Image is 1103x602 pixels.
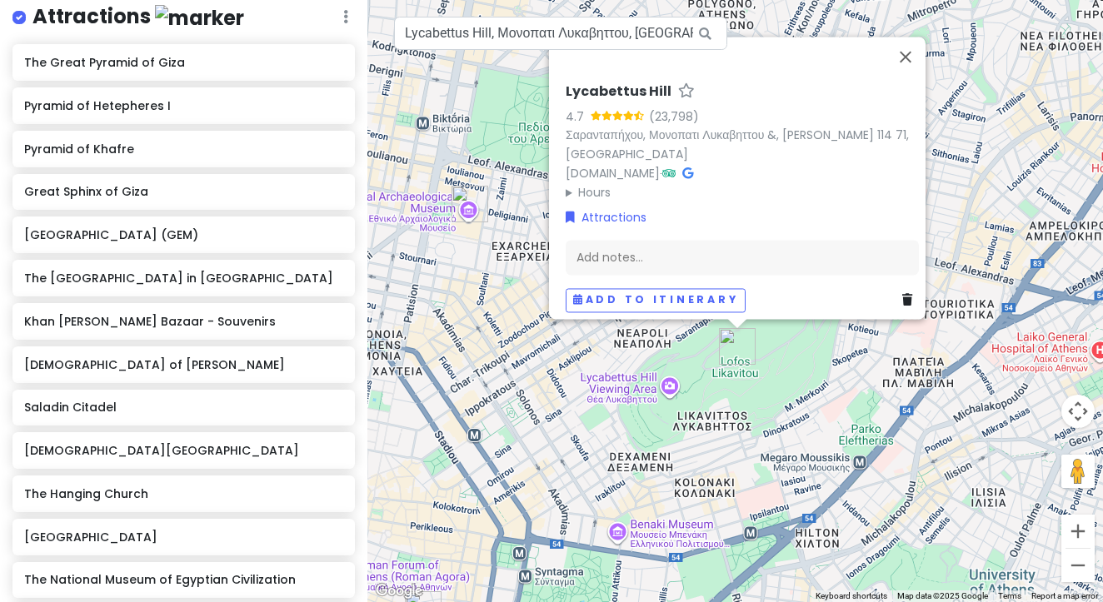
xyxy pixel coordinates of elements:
[649,107,699,126] div: (23,798)
[678,83,695,101] a: Star place
[24,443,343,458] h6: [DEMOGRAPHIC_DATA][GEOGRAPHIC_DATA]
[452,186,488,222] div: National Archaeological Museum
[566,208,646,226] a: Attractions
[24,357,343,372] h6: [DEMOGRAPHIC_DATA] of [PERSON_NAME]
[24,486,343,501] h6: The Hanging Church
[24,400,343,415] h6: Saladin Citadel
[566,83,919,201] div: ·
[662,167,676,179] i: Tripadvisor
[155,5,244,31] img: marker
[816,590,887,602] button: Keyboard shortcuts
[682,167,693,179] i: Google Maps
[566,288,746,312] button: Add to itinerary
[1061,515,1095,548] button: Zoom in
[998,591,1021,600] a: Terms
[1061,455,1095,488] button: Drag Pegman onto the map to open Street View
[372,580,427,602] a: Open this area in Google Maps (opens a new window)
[32,3,244,31] h4: Attractions
[1061,549,1095,582] button: Zoom out
[24,530,343,545] h6: [GEOGRAPHIC_DATA]
[24,98,343,113] h6: Pyramid of Hetepheres I
[566,83,671,101] h6: Lycabettus Hill
[566,127,909,162] a: Σαρανταπήχου, Μονοπατι Λυκαβηττου &, [PERSON_NAME] 114 71, [GEOGRAPHIC_DATA]
[24,142,343,157] h6: Pyramid of Khafre
[719,328,756,365] div: Lycabettus Hill
[1061,395,1095,428] button: Map camera controls
[394,17,727,50] input: Search a place
[24,227,343,242] h6: [GEOGRAPHIC_DATA] (GEM)
[24,55,343,70] h6: The Great Pyramid of Giza
[24,314,343,329] h6: Khan [PERSON_NAME] Bazaar - Souvenirs
[902,291,919,309] a: Delete place
[24,184,343,199] h6: Great Sphinx of Giza
[566,165,660,182] a: [DOMAIN_NAME]
[372,580,427,602] img: Google
[24,271,343,286] h6: The [GEOGRAPHIC_DATA] in [GEOGRAPHIC_DATA]
[897,591,988,600] span: Map data ©2025 Google
[566,183,919,201] summary: Hours
[24,572,343,587] h6: The National Museum of Egyptian Civilization
[886,37,926,77] button: Close
[566,107,591,126] div: 4.7
[566,240,919,275] div: Add notes...
[1031,591,1098,600] a: Report a map error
